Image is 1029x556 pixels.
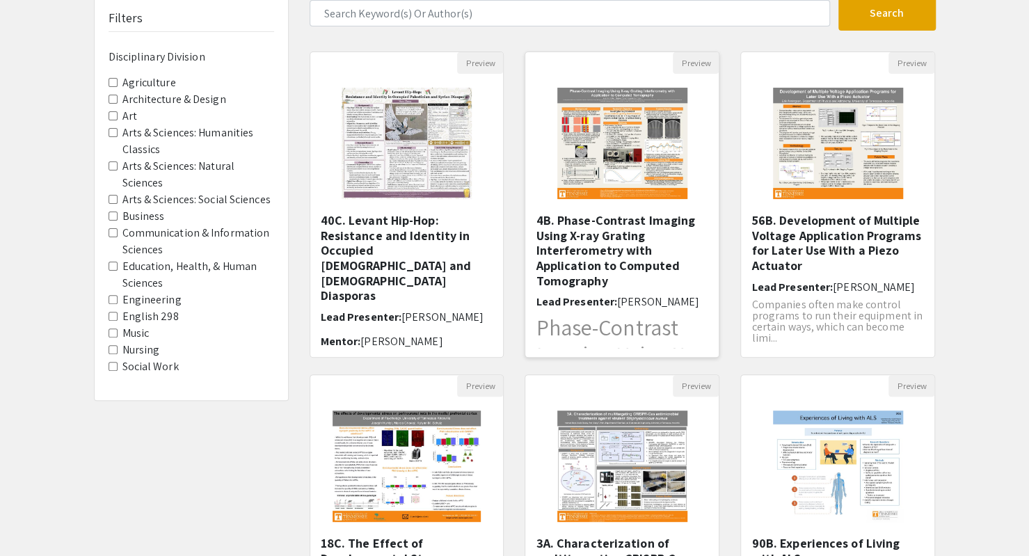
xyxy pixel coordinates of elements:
[122,208,165,225] label: Business
[617,294,699,309] span: [PERSON_NAME]
[525,51,719,358] div: Open Presentation <p>4B. Phase-Contrast Imaging Using X-ray Grating Interferometry with Applicati...
[457,375,503,397] button: Preview
[673,52,719,74] button: Preview
[833,280,915,294] span: [PERSON_NAME]
[310,51,504,358] div: Open Presentation <p>40C. <span style="color: rgb(0, 0, 0);">Levant Hip-Hop: Resistance and Ident...
[122,91,226,108] label: Architecture & Design
[751,280,924,294] h6: Lead Presenter:
[751,213,924,273] h5: 56B. Development of Multiple Voltage Application Programs for Later Use With a Piezo Actuator
[122,191,271,208] label: Arts & Sciences: Social Sciences
[109,10,143,26] h5: Filters
[122,225,274,258] label: Communication & Information Sciences
[759,74,917,213] img: <p>56B. Development of Multiple Voltage Application Programs for Later Use With a Piezo Actuator</p>
[321,334,443,362] span: [PERSON_NAME] [PERSON_NAME]
[109,50,274,63] h6: Disciplinary Division
[319,397,495,536] img: <p>18C. The Effect of Developmental Stress on Neuroplasticity Within the Medial Prefrontal Cortex...
[401,310,484,324] span: [PERSON_NAME]
[122,308,179,325] label: English 298
[10,493,59,546] iframe: Chat
[321,334,361,349] span: Mentor:
[751,297,922,345] span: Companies often make control programs to run their equipment in certain ways, which can become li...
[122,258,274,292] label: Education, Health, & Human Sciences
[122,125,274,158] label: Arts & Sciences: Humanities Classics
[673,375,719,397] button: Preview
[122,358,179,375] label: Social Work
[536,312,689,449] span: Phase-Contrast Imaging Using X-ray Grating Interferometry wi...
[536,295,708,308] h6: Lead Presenter:
[122,158,274,191] label: Arts & Sciences: Natural Sciences
[321,310,493,324] h6: Lead Presenter:
[543,397,701,536] img: <p>3A. Characterization of multitargeting CRISPR-Cas antimicrobial treatments against virulent St...
[888,375,934,397] button: Preview
[122,325,150,342] label: Music
[536,213,708,288] h5: 4B. Phase-Contrast Imaging Using X-ray Grating Interferometry with Application to Computed Tomogr...
[328,74,486,213] img: <p>40C. <span style="color: rgb(0, 0, 0);">Levant Hip-Hop: Resistance and Identity in Occupied Sy...
[888,52,934,74] button: Preview
[321,213,493,303] h5: 40C. Levant Hip-Hop: Resistance and Identity in Occupied [DEMOGRAPHIC_DATA] and [DEMOGRAPHIC_DATA...
[122,292,182,308] label: Engineering
[122,74,176,91] label: Agriculture
[740,51,935,358] div: Open Presentation <p>56B. Development of Multiple Voltage Application Programs for Later Use With...
[122,342,160,358] label: Nursing
[457,52,503,74] button: Preview
[759,397,917,536] img: <p>90B. Experiences of Living with ALS</p>
[543,74,701,213] img: <p>4B. Phase-Contrast Imaging Using X-ray Grating Interferometry with Application to Computed Tom...
[122,108,137,125] label: Art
